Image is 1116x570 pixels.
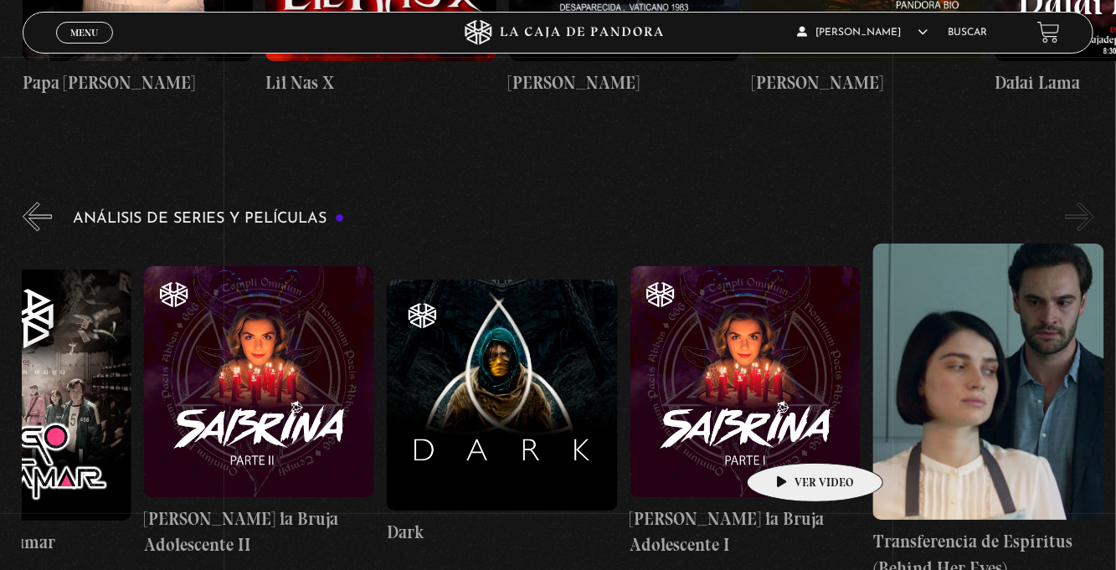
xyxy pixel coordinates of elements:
[73,211,345,227] h3: Análisis de series y películas
[144,506,374,558] h4: [PERSON_NAME] la Bruja Adolescente II
[70,28,98,38] span: Menu
[948,28,987,38] a: Buscar
[387,519,617,546] h4: Dark
[797,28,928,38] span: [PERSON_NAME]
[23,202,52,231] button: Previous
[630,506,861,558] h4: [PERSON_NAME] la Bruja Adolescente I
[265,69,496,96] h4: Lil Nas X
[752,69,982,96] h4: [PERSON_NAME]
[1037,21,1060,44] a: View your shopping cart
[23,69,253,96] h4: Papa [PERSON_NAME]
[509,69,739,96] h4: [PERSON_NAME]
[64,41,104,53] span: Cerrar
[1065,202,1094,231] button: Next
